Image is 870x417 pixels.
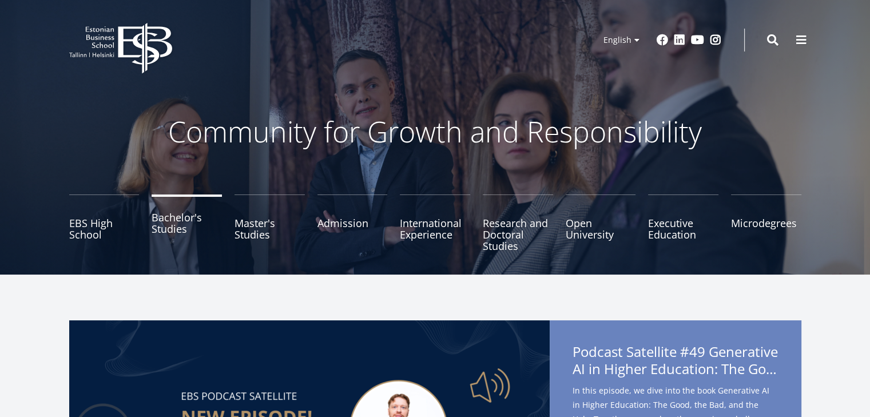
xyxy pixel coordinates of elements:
[691,34,704,46] a: Youtube
[132,114,738,149] p: Community for Growth and Responsibility
[566,194,636,252] a: Open University
[400,194,470,252] a: International Experience
[573,343,778,381] span: Podcast Satellite #49 Generative
[483,194,553,252] a: Research and Doctoral Studies
[674,34,685,46] a: Linkedin
[648,194,718,252] a: Executive Education
[317,194,388,252] a: Admission
[657,34,668,46] a: Facebook
[573,360,778,378] span: AI in Higher Education: The Good, the Bad, and the Ugly
[731,194,801,252] a: Microdegrees
[69,194,140,252] a: EBS High School
[235,194,305,252] a: Master's Studies
[710,34,721,46] a: Instagram
[152,194,222,252] a: Bachelor's Studies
